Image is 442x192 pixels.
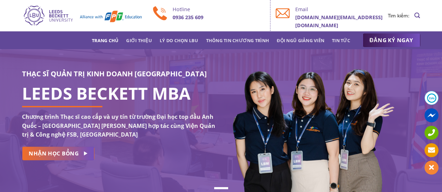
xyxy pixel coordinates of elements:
li: Tìm kiếm: [388,12,410,20]
a: Trang chủ [92,34,118,47]
h1: LEEDS BECKETT MBA [22,89,216,98]
span: NHẬN HỌC BỔNG [29,149,79,158]
a: Giới thiệu [126,34,152,47]
p: Email [295,5,388,13]
a: ĐĂNG KÝ NGAY [363,33,420,47]
a: Tin tức [332,34,350,47]
a: Lý do chọn LBU [160,34,198,47]
strong: Chương trình Thạc sĩ cao cấp và uy tín từ trường Đại học top đầu Anh Quốc – [GEOGRAPHIC_DATA] [PE... [22,113,215,138]
b: 0936 235 609 [173,14,203,21]
img: Thạc sĩ Quản trị kinh doanh Quốc tế [22,5,143,27]
h3: THẠC SĨ QUẢN TRỊ KINH DOANH [GEOGRAPHIC_DATA] [22,68,216,79]
span: ĐĂNG KÝ NGAY [370,36,413,45]
b: [DOMAIN_NAME][EMAIL_ADDRESS][DOMAIN_NAME] [295,14,383,29]
a: Search [414,9,420,22]
a: Thông tin chương trình [206,34,269,47]
a: NHẬN HỌC BỔNG [22,147,94,160]
p: Hotline [173,5,265,13]
a: Đội ngũ giảng viên [277,34,324,47]
li: Page dot 1 [214,187,228,189]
